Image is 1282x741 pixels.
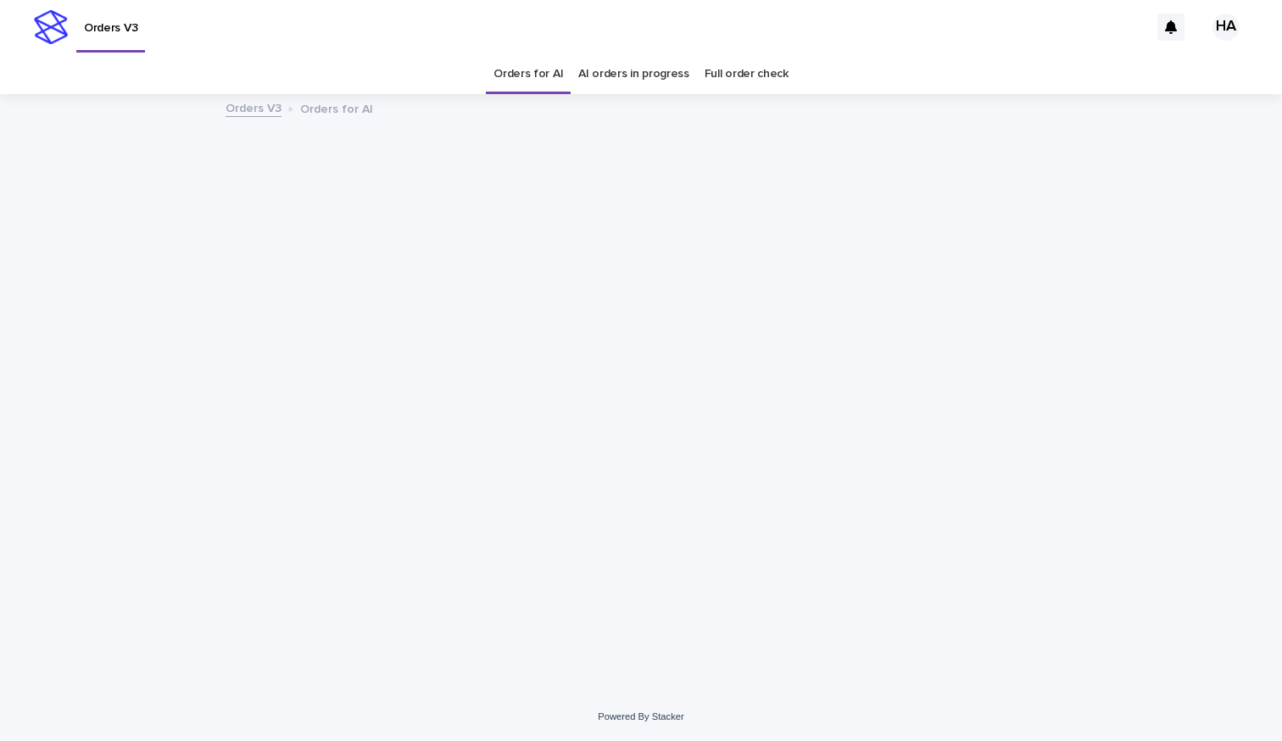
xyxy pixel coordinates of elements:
[34,10,68,44] img: stacker-logo-s-only.png
[1212,14,1240,41] div: HA
[226,97,281,117] a: Orders V3
[493,54,563,94] a: Orders for AI
[300,98,373,117] p: Orders for AI
[578,54,689,94] a: AI orders in progress
[598,711,683,721] a: Powered By Stacker
[705,54,789,94] a: Full order check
